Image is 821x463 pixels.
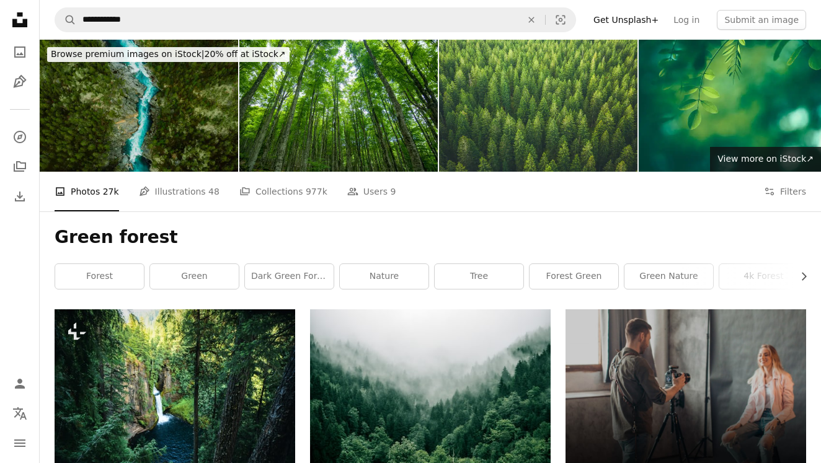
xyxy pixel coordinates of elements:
[7,431,32,456] button: Menu
[710,147,821,172] a: View more on iStock↗
[40,40,297,69] a: Browse premium images on iStock|20% off at iStock↗
[7,371,32,396] a: Log in / Sign up
[792,264,806,289] button: scroll list to the right
[208,185,220,198] span: 48
[306,185,327,198] span: 977k
[150,264,239,289] a: green
[7,125,32,149] a: Explore
[310,384,551,395] a: aerial photo of green trees
[717,10,806,30] button: Submit an image
[7,184,32,209] a: Download History
[55,226,806,249] h1: Green forest
[439,40,637,172] img: Green Forest
[624,264,713,289] a: green nature
[546,8,575,32] button: Visual search
[347,172,396,211] a: Users 9
[717,154,814,164] span: View more on iStock ↗
[51,49,204,59] span: Browse premium images on iStock |
[7,401,32,426] button: Language
[518,8,545,32] button: Clear
[390,185,396,198] span: 9
[530,264,618,289] a: forest green
[245,264,334,289] a: dark green forest
[7,69,32,94] a: Illustrations
[55,384,295,395] a: a river running through a lush green forest
[7,154,32,179] a: Collections
[719,264,808,289] a: 4k forest
[666,10,707,30] a: Log in
[340,264,428,289] a: nature
[55,7,576,32] form: Find visuals sitewide
[55,264,144,289] a: forest
[239,40,438,172] img: a beautiful forest in spring
[40,40,238,172] img: Scenic aerial view of the mountain landscape with a forest and the crystal blue river in Jotunhei...
[51,49,286,59] span: 20% off at iStock ↗
[55,8,76,32] button: Search Unsplash
[239,172,327,211] a: Collections 977k
[7,40,32,64] a: Photos
[139,172,220,211] a: Illustrations 48
[435,264,523,289] a: tree
[764,172,806,211] button: Filters
[586,10,666,30] a: Get Unsplash+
